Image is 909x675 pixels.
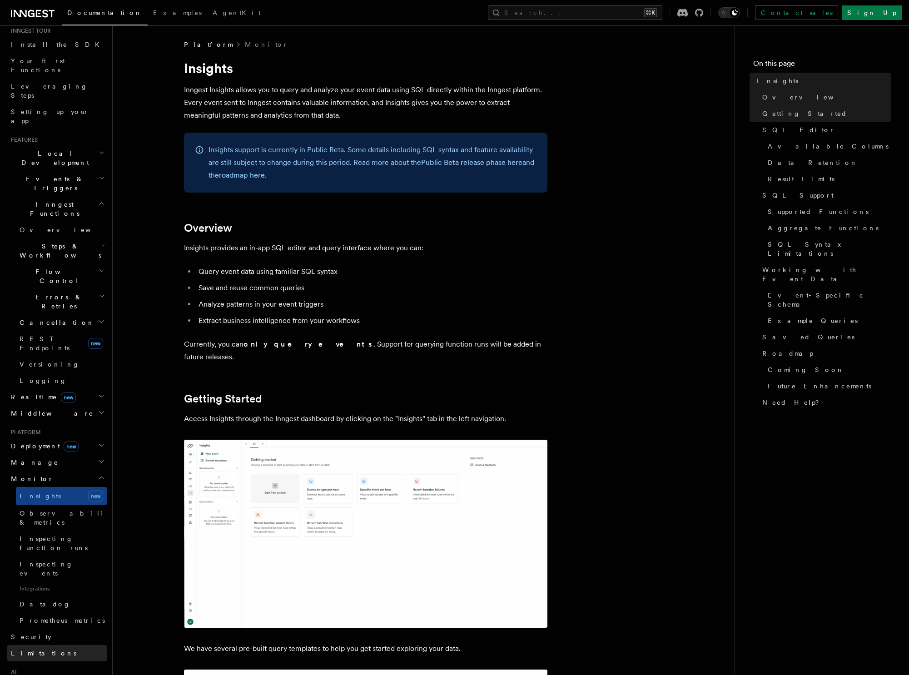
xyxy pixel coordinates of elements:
a: Result Limits [764,171,891,187]
a: Security [7,629,107,645]
span: Observability & metrics [20,510,113,526]
a: Sign Up [842,5,902,20]
a: Supported Functions [764,203,891,220]
button: Toggle dark mode [718,7,740,18]
a: Working with Event Data [759,262,891,287]
a: Need Help? [759,394,891,411]
button: Deploymentnew [7,438,107,454]
span: Getting Started [762,109,847,118]
span: Overview [762,93,856,102]
span: Platform [7,429,41,436]
h1: Insights [184,60,547,76]
button: Errors & Retries [16,289,107,314]
span: Example Queries [768,316,858,325]
span: Examples [153,9,202,16]
span: Steps & Workflows [16,242,101,260]
a: Available Columns [764,138,891,154]
span: Cancellation [16,318,94,327]
span: SQL Support [762,191,834,200]
div: Monitor [7,487,107,629]
button: Local Development [7,145,107,171]
a: Inspecting events [16,556,107,581]
a: Example Queries [764,313,891,329]
span: Need Help? [762,398,825,407]
li: Save and reuse common queries [196,282,547,294]
a: Datadog [16,596,107,612]
a: Logging [16,372,107,389]
span: REST Endpoints [20,335,70,352]
span: Inspecting events [20,561,73,577]
a: Saved Queries [759,329,891,345]
span: Errors & Retries [16,293,99,311]
a: Insightsnew [16,487,107,505]
kbd: ⌘K [644,8,657,17]
span: Inngest Functions [7,200,98,218]
span: new [88,491,103,501]
a: Public Beta release phase here [421,158,522,167]
span: Versioning [20,361,79,368]
span: Datadog [20,601,70,608]
span: Event-Specific Schema [768,291,891,309]
a: Install the SDK [7,36,107,53]
span: Inngest tour [7,27,51,35]
span: Insights [757,76,798,85]
span: Result Limits [768,174,834,184]
div: Inngest Functions [7,222,107,389]
a: Roadmap [759,345,891,362]
span: Deployment [7,442,79,451]
span: Setting up your app [11,108,89,124]
a: Documentation [62,3,148,25]
a: Setting up your app [7,104,107,129]
span: Coming Soon [768,365,844,374]
a: Getting Started [759,105,891,122]
span: new [64,442,79,452]
span: Saved Queries [762,333,854,342]
span: Inspecting function runs [20,535,88,551]
button: Search...⌘K [488,5,662,20]
p: We have several pre-built query templates to help you get started exploring your data. [184,642,547,655]
a: Overview [759,89,891,105]
h4: On this page [753,58,891,73]
button: Steps & Workflows [16,238,107,263]
p: Currently, you can . Support for querying function runs will be added in future releases. [184,338,547,363]
a: Monitor [245,40,288,49]
span: Your first Functions [11,57,65,74]
span: new [61,392,76,402]
img: Getting Started Dashboard View [184,440,547,628]
span: Platform [184,40,232,49]
button: Inngest Functions [7,196,107,222]
span: Security [11,633,51,640]
a: REST Endpointsnew [16,331,107,356]
span: Available Columns [768,142,889,151]
span: Logging [20,377,67,384]
li: Query event data using familiar SQL syntax [196,265,547,278]
a: Event-Specific Schema [764,287,891,313]
a: Contact sales [755,5,838,20]
a: Data Retention [764,154,891,171]
a: Limitations [7,645,107,661]
span: Data Retention [768,158,858,167]
span: Prometheus metrics [20,617,105,624]
button: Realtimenew [7,389,107,405]
a: Leveraging Steps [7,78,107,104]
p: Access Insights through the Inngest dashboard by clicking on the "Insights" tab in the left navig... [184,412,547,425]
span: SQL Syntax Limitations [768,240,891,258]
span: Roadmap [762,349,813,358]
a: Observability & metrics [16,505,107,531]
span: Aggregate Functions [768,223,879,233]
button: Cancellation [16,314,107,331]
span: Limitations [11,650,76,657]
a: AgentKit [207,3,266,25]
a: SQL Support [759,187,891,203]
span: Flow Control [16,267,99,285]
a: Versioning [16,356,107,372]
p: Inngest Insights allows you to query and analyze your event data using SQL directly within the In... [184,84,547,122]
span: Leveraging Steps [11,83,88,99]
li: Extract business intelligence from your workflows [196,314,547,327]
span: SQL Editor [762,125,835,134]
span: Realtime [7,392,76,402]
a: Coming Soon [764,362,891,378]
span: Insights [20,492,61,500]
span: Documentation [67,9,142,16]
p: Insights provides an in-app SQL editor and query interface where you can: [184,242,547,254]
